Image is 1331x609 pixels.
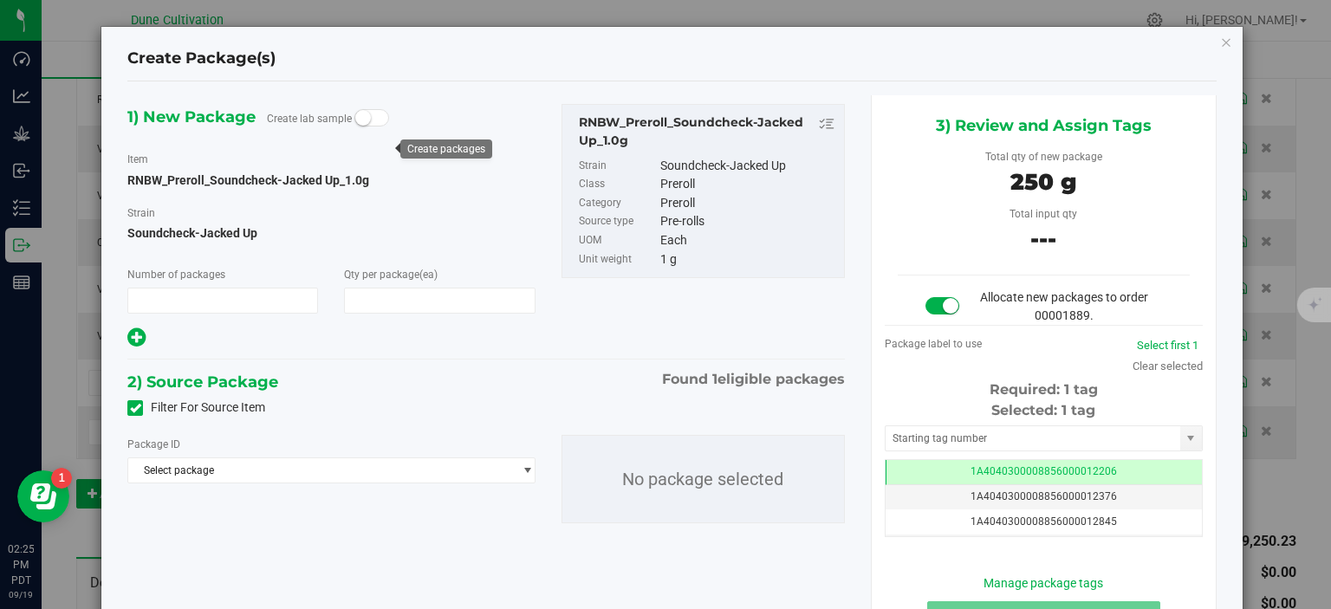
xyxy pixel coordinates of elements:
div: Preroll [660,194,835,213]
span: 1A4040300008856000012206 [971,465,1117,477]
label: Create lab sample [267,106,352,132]
iframe: Resource center [17,470,69,522]
label: Strain [127,205,155,221]
span: Package ID [127,438,180,450]
span: select [1180,426,1202,450]
label: UOM [579,231,657,250]
span: --- [1030,225,1056,253]
label: Source type [579,212,657,231]
span: 1 [712,371,717,387]
span: Qty per package [344,269,438,281]
span: Total qty of new package [985,151,1102,163]
span: select [512,458,534,483]
span: 250 g [1010,168,1076,196]
label: Filter For Source Item [127,398,265,417]
div: Preroll [660,175,835,194]
a: Manage package tags [984,576,1103,590]
span: Allocate new packages to order 00001889. [980,290,1148,322]
div: 1 g [660,250,835,269]
span: RNBW_Preroll_Soundcheck-Jacked Up_1.0g [127,173,369,187]
span: Select package [128,458,512,483]
div: Each [660,231,835,250]
span: Package label to use [885,338,982,350]
label: Category [579,194,657,213]
div: Pre-rolls [660,212,835,231]
span: Add new output [127,334,146,347]
span: Selected: 1 tag [991,402,1095,418]
span: 2) Source Package [127,369,278,395]
label: Unit weight [579,250,657,269]
label: Class [579,175,657,194]
span: Found eligible packages [662,369,845,390]
label: Item [127,152,148,167]
span: 1A4040300008856000012376 [971,490,1117,502]
span: Total input qty [1010,208,1077,220]
div: Create packages [407,143,485,155]
span: Number of packages [127,269,225,281]
div: Soundcheck-Jacked Up [660,157,835,176]
span: 1A4040300008856000012845 [971,515,1117,528]
label: Strain [579,157,657,176]
input: Starting tag number [886,426,1180,450]
span: 1) New Package [127,104,256,130]
a: Select first 1 [1137,339,1198,352]
h4: Create Package(s) [127,48,276,70]
span: Soundcheck-Jacked Up [127,220,535,246]
span: Required: 1 tag [990,381,1098,398]
iframe: Resource center unread badge [51,468,72,489]
p: No package selected [562,436,844,522]
span: (ea) [419,269,438,281]
a: Clear selected [1133,360,1203,373]
div: RNBW_Preroll_Soundcheck-Jacked Up_1.0g [579,113,835,150]
span: 3) Review and Assign Tags [936,113,1152,139]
